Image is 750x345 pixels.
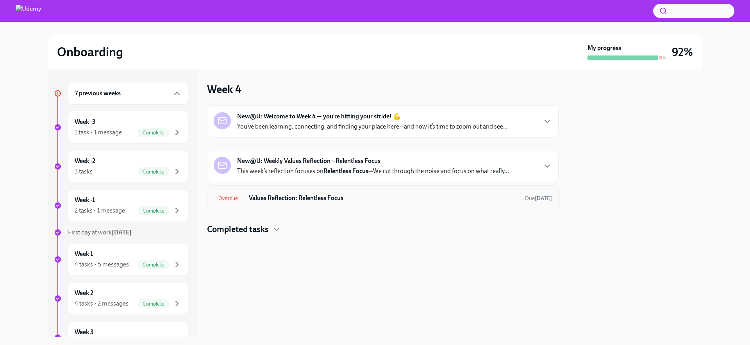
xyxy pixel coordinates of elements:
strong: Relentless Focus [323,167,368,175]
h6: Values Reflection: Relentless Focus [249,194,519,202]
h6: Week -2 [75,157,95,165]
strong: New@U: Weekly Values Reflection—Relentless Focus [237,157,380,165]
span: Due [525,195,552,202]
strong: My progress [587,44,621,52]
h4: Completed tasks [207,223,269,235]
span: Complete [138,301,169,307]
span: Overdue [214,195,243,201]
img: Udemy [16,5,41,17]
h6: Week -1 [75,196,95,204]
span: First day at work [68,229,132,236]
a: Week -12 tasks • 1 messageComplete [54,189,188,222]
div: 4 tasks • 5 messages [75,260,129,269]
a: First day at work[DATE] [54,228,188,237]
div: 3 tasks [75,167,93,176]
h6: Week 2 [75,289,93,297]
strong: [DATE] [535,195,552,202]
span: Complete [138,208,169,214]
h2: Onboarding [57,44,123,60]
div: 2 tasks • 1 message [75,206,125,215]
h6: Week 3 [75,328,94,336]
span: Complete [138,262,169,268]
div: 1 task • 1 message [75,128,122,137]
strong: [DATE] [112,229,132,236]
div: 7 previous weeks [68,82,188,105]
h3: 92% [672,45,693,59]
a: OverdueValues Reflection: Relentless FocusDue[DATE] [214,192,552,204]
h3: Week 4 [207,82,241,96]
p: This week’s reflection focuses on —We cut through the noise and focus on what really... [237,167,509,175]
p: You’ve been learning, connecting, and finding your place here—and now it’s time to zoom out and s... [237,122,508,131]
a: Week -31 task • 1 messageComplete [54,111,188,144]
span: September 8th, 2025 13:00 [525,195,552,202]
div: Completed tasks [207,223,559,235]
h6: 7 previous weeks [75,89,121,98]
strong: New@U: Welcome to Week 4 — you’re hitting your stride! 💪 [237,112,401,121]
span: Complete [138,169,169,175]
a: Week 24 tasks • 2 messagesComplete [54,282,188,315]
span: Complete [138,130,169,136]
a: Week -23 tasksComplete [54,150,188,183]
h6: Week -3 [75,118,96,126]
div: 4 tasks • 2 messages [75,299,129,308]
h6: Week 1 [75,250,93,258]
a: Week 14 tasks • 5 messagesComplete [54,243,188,276]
